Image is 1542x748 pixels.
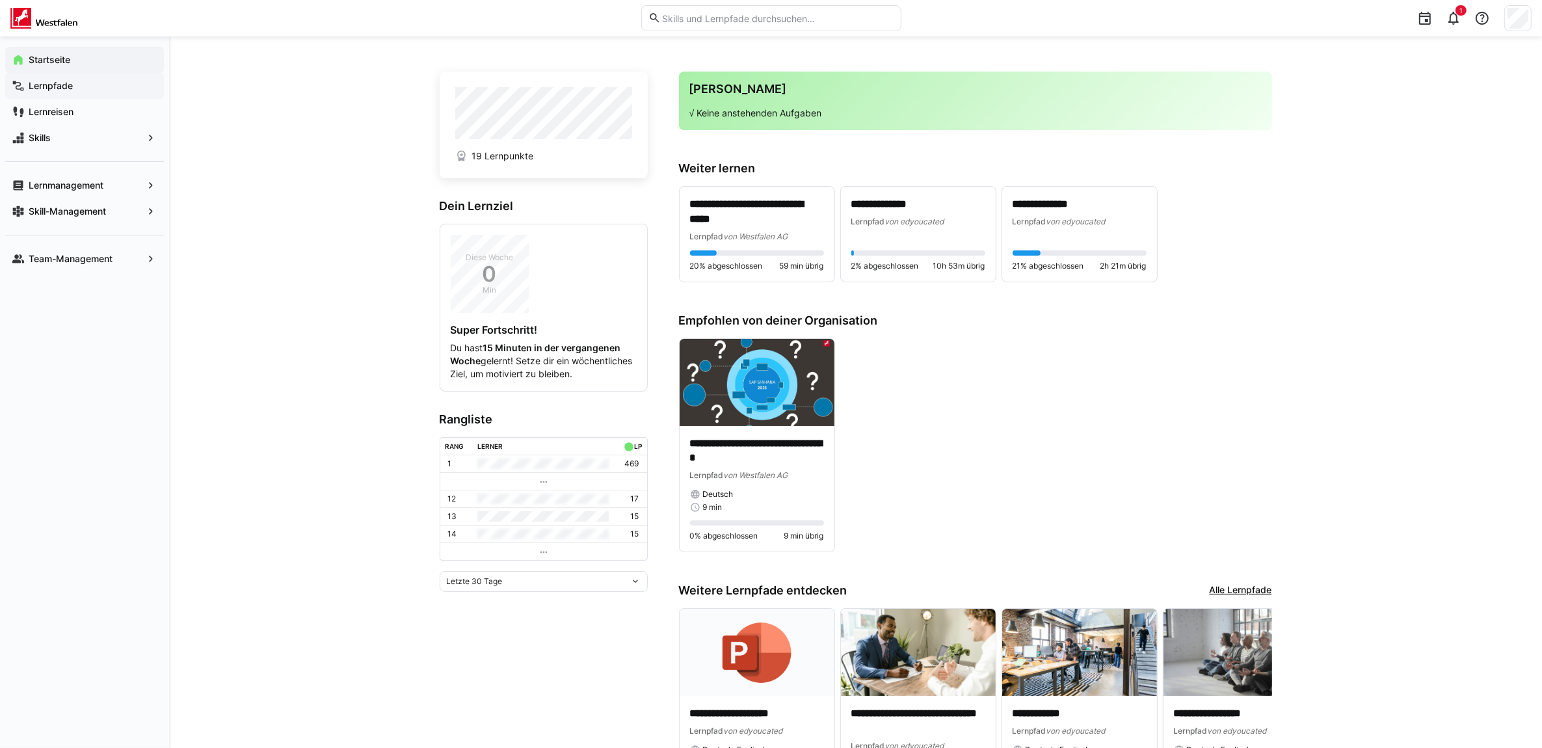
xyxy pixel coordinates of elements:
[448,459,452,469] p: 1
[1210,583,1272,598] a: Alle Lernpfade
[451,341,637,381] p: Du hast gelernt! Setze dir ein wöchentliches Ziel, um motiviert zu bleiben.
[447,576,503,587] span: Letzte 30 Tage
[784,531,824,541] span: 9 min übrig
[690,470,724,480] span: Lernpfad
[680,339,834,426] img: image
[679,583,847,598] h3: Weitere Lernpfade entdecken
[1208,726,1267,736] span: von edyoucated
[625,459,639,469] p: 469
[1002,609,1157,696] img: image
[1459,7,1463,14] span: 1
[703,502,723,513] span: 9 min
[690,726,724,736] span: Lernpfad
[661,12,894,24] input: Skills und Lernpfade durchsuchen…
[634,442,642,450] div: LP
[680,609,834,696] img: image
[851,261,919,271] span: 2% abgeschlossen
[451,342,621,366] strong: 15 Minuten in der vergangenen Woche
[1163,609,1318,696] img: image
[1174,726,1208,736] span: Lernpfad
[690,531,758,541] span: 0% abgeschlossen
[631,529,639,539] p: 15
[631,494,639,504] p: 17
[1046,726,1106,736] span: von edyoucated
[1013,726,1046,736] span: Lernpfad
[1013,261,1084,271] span: 21% abgeschlossen
[885,217,944,226] span: von edyoucated
[472,150,533,163] span: 19 Lernpunkte
[679,314,1272,328] h3: Empfohlen von deiner Organisation
[679,161,1272,176] h3: Weiter lernen
[933,261,985,271] span: 10h 53m übrig
[448,529,457,539] p: 14
[445,442,464,450] div: Rang
[440,412,648,427] h3: Rangliste
[1100,261,1147,271] span: 2h 21m übrig
[689,107,1262,120] p: √ Keine anstehenden Aufgaben
[1013,217,1046,226] span: Lernpfad
[724,726,783,736] span: von edyoucated
[448,494,457,504] p: 12
[448,511,457,522] p: 13
[724,232,788,241] span: von Westfalen AG
[724,470,788,480] span: von Westfalen AG
[631,511,639,522] p: 15
[780,261,824,271] span: 59 min übrig
[851,217,885,226] span: Lernpfad
[1046,217,1106,226] span: von edyoucated
[477,442,503,450] div: Lerner
[841,609,996,696] img: image
[703,489,734,500] span: Deutsch
[690,232,724,241] span: Lernpfad
[440,199,648,213] h3: Dein Lernziel
[690,261,763,271] span: 20% abgeschlossen
[451,323,637,336] h4: Super Fortschritt!
[689,82,1262,96] h3: [PERSON_NAME]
